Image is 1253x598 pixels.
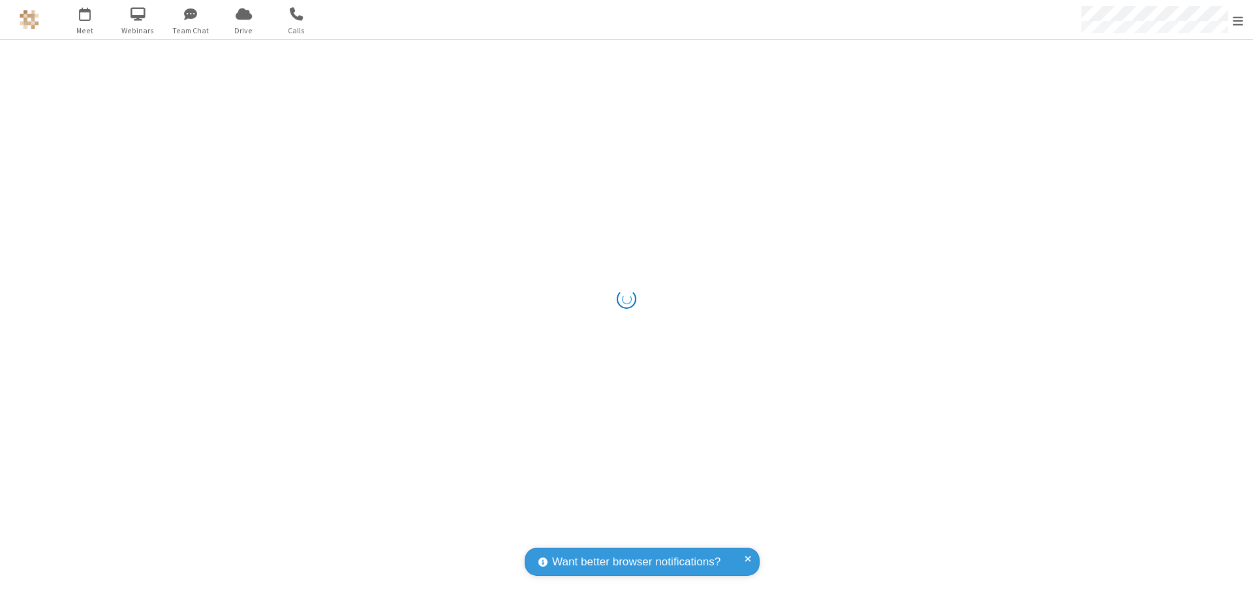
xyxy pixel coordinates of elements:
[114,25,162,37] span: Webinars
[272,25,321,37] span: Calls
[219,25,268,37] span: Drive
[61,25,110,37] span: Meet
[552,554,720,571] span: Want better browser notifications?
[166,25,215,37] span: Team Chat
[20,10,39,29] img: QA Selenium DO NOT DELETE OR CHANGE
